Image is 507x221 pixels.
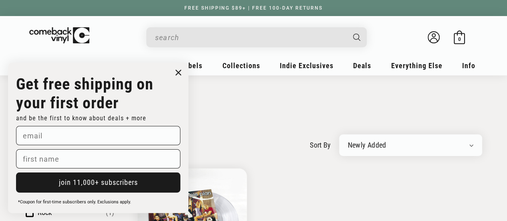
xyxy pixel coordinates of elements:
[172,67,184,79] button: Close dialog
[25,93,482,120] h1: Simple Plan
[16,114,146,122] span: and be the first to know about deals + more
[18,199,131,205] span: *Coupon for first-time subscribers only. Exclusions apply.
[458,36,461,42] span: 0
[16,75,154,112] strong: Get free shipping on your first order
[155,29,345,46] input: When autocomplete results are available use up and down arrows to review and enter to select
[16,126,180,145] input: email
[222,61,260,70] span: Collections
[346,27,368,47] button: Search
[16,172,180,193] button: join 11,000+ subscribers
[391,61,442,70] span: Everything Else
[462,61,475,70] span: Info
[146,27,367,47] div: Search
[280,61,333,70] span: Indie Exclusives
[310,140,331,150] label: sort by
[16,149,180,168] input: first name
[353,61,371,70] span: Deals
[176,5,331,11] a: FREE SHIPPING $89+ | FREE 100-DAY RETURNS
